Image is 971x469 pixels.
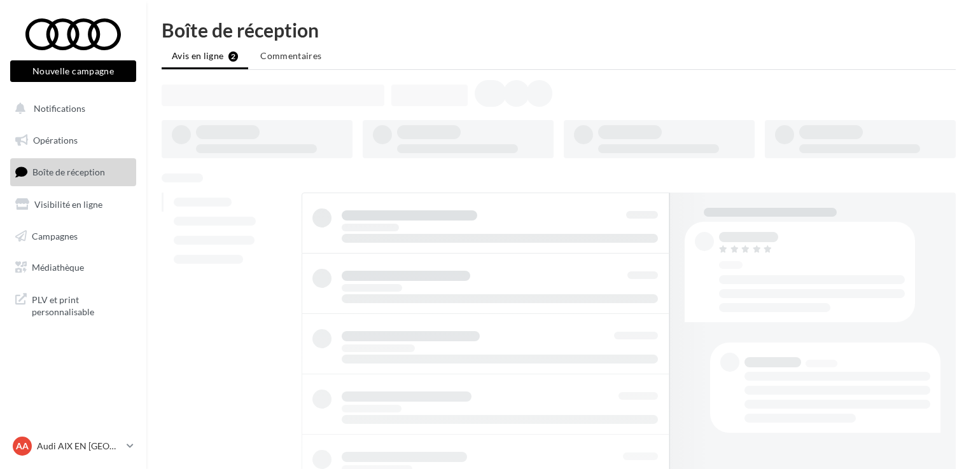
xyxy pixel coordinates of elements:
span: Campagnes [32,230,78,241]
span: Opérations [33,135,78,146]
span: Visibilité en ligne [34,199,102,210]
span: Boîte de réception [32,167,105,177]
a: PLV et print personnalisable [8,286,139,323]
p: Audi AIX EN [GEOGRAPHIC_DATA] [37,440,122,452]
a: Boîte de réception [8,158,139,186]
button: Nouvelle campagne [10,60,136,82]
span: AA [16,440,29,452]
a: AA Audi AIX EN [GEOGRAPHIC_DATA] [10,434,136,458]
a: Campagnes [8,223,139,250]
span: Notifications [34,103,85,114]
a: Opérations [8,127,139,154]
span: Médiathèque [32,262,84,273]
span: PLV et print personnalisable [32,291,131,318]
div: Boîte de réception [162,20,956,39]
a: Médiathèque [8,254,139,281]
a: Visibilité en ligne [8,191,139,218]
span: Commentaires [260,50,321,61]
button: Notifications [8,95,134,122]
